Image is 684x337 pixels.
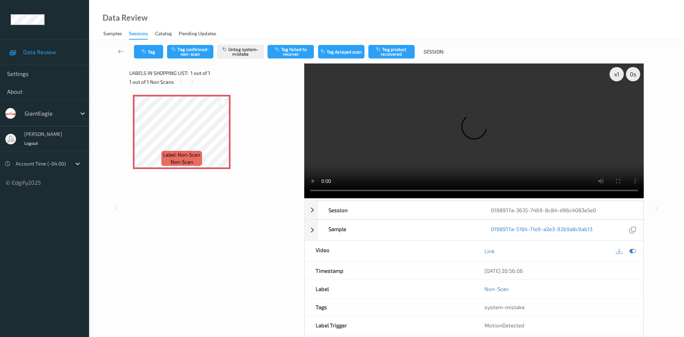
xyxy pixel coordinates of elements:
a: Non-Scan [484,285,509,292]
div: Sample [318,220,481,240]
div: 1 out of 1 Non Scans [129,77,299,86]
div: Session [318,201,481,219]
button: Tag delayed scan [318,45,364,58]
a: Samples [103,29,129,39]
span: system-mistake [484,304,525,310]
span: 1 out of 1 [191,70,210,77]
div: x 1 [610,67,624,81]
div: Session0198917a-3635-7469-8c84-d96c4083e5e0 [305,201,643,219]
div: Data Review [103,14,147,21]
button: Tag product recovered [368,45,415,58]
span: Label: Non-Scan [163,151,200,158]
a: 0198917a-5184-71e9-a2e3-92b9a8c9ab13 [491,225,592,235]
button: Tag confirmed-non-scan [167,45,213,58]
button: Tag failed to recover [268,45,314,58]
div: Label [305,280,474,298]
div: Sessions [129,30,148,40]
div: Tags [305,298,474,316]
div: Video [305,241,474,261]
div: Label Trigger [305,316,474,334]
button: Tag [134,45,163,58]
div: Pending Updates [179,30,216,39]
div: Samples [103,30,122,39]
div: Catalog [155,30,172,39]
a: Pending Updates [179,29,223,39]
span: non-scan [171,158,193,165]
button: Untag system-mistake [217,45,264,58]
a: Link [484,247,495,255]
span: Session: [424,48,444,55]
a: Catalog [155,29,179,39]
div: MotionDetected [474,316,643,334]
div: Sample0198917a-5184-71e9-a2e3-92b9a8c9ab13 [305,220,643,241]
div: Timestamp [305,262,474,280]
span: Labels in shopping list: [129,70,188,77]
a: Sessions [129,29,155,40]
div: 0 s [626,67,640,81]
div: 0198917a-3635-7469-8c84-d96c4083e5e0 [480,201,643,219]
div: [DATE] 20:56:06 [484,267,632,274]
